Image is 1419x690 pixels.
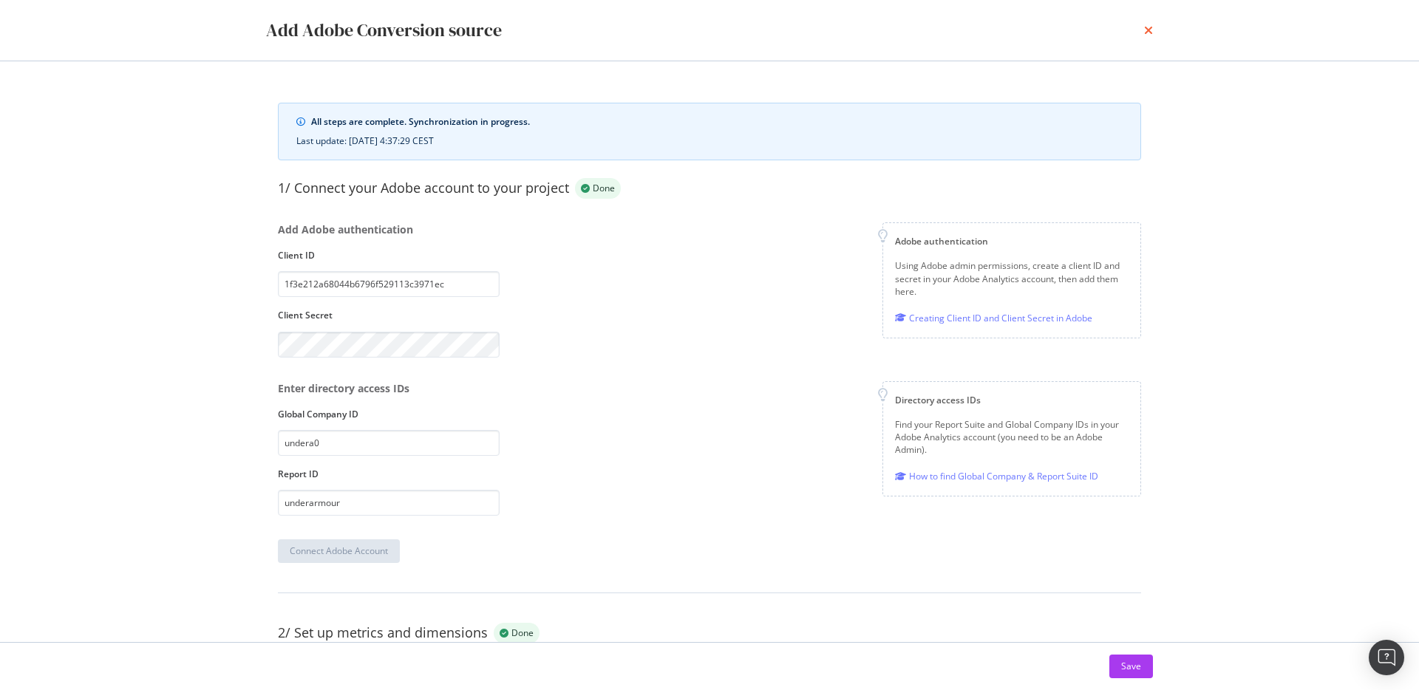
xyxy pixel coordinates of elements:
[278,103,1141,160] div: info banner
[511,629,534,638] span: Done
[593,184,615,193] span: Done
[575,178,621,199] div: success label
[1121,660,1141,672] div: Save
[1144,18,1153,43] div: times
[278,468,500,480] label: Report ID
[311,115,1123,129] div: All steps are complete. Synchronization in progress.
[290,544,388,557] div: Connect Adobe Account
[278,624,488,643] div: 2/ Set up metrics and dimensions
[278,222,500,237] div: Add Adobe authentication
[278,309,500,321] label: Client Secret
[895,418,1129,456] div: Find your Report Suite and Global Company IDs in your Adobe Analytics account (you need to be an ...
[296,134,1123,148] div: Last update: [DATE] 4:37:29 CEST
[278,539,400,563] button: Connect Adobe Account
[895,394,1129,406] div: Directory access IDs
[278,381,500,396] div: Enter directory access IDs
[278,249,500,262] label: Client ID
[895,235,1129,247] div: Adobe authentication
[278,179,569,198] div: 1/ Connect your Adobe account to your project
[494,623,540,643] div: success label
[1369,640,1404,675] div: Open Intercom Messenger
[266,18,502,43] div: Add Adobe Conversion source
[1109,655,1153,678] button: Save
[278,408,500,420] label: Global Company ID
[895,310,1092,326] a: Creating Client ID and Client Secret in Adobe
[895,468,1098,484] a: How to find Global Company & Report Suite ID
[895,259,1129,297] div: Using Adobe admin permissions, create a client ID and secret in your Adobe Analytics account, the...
